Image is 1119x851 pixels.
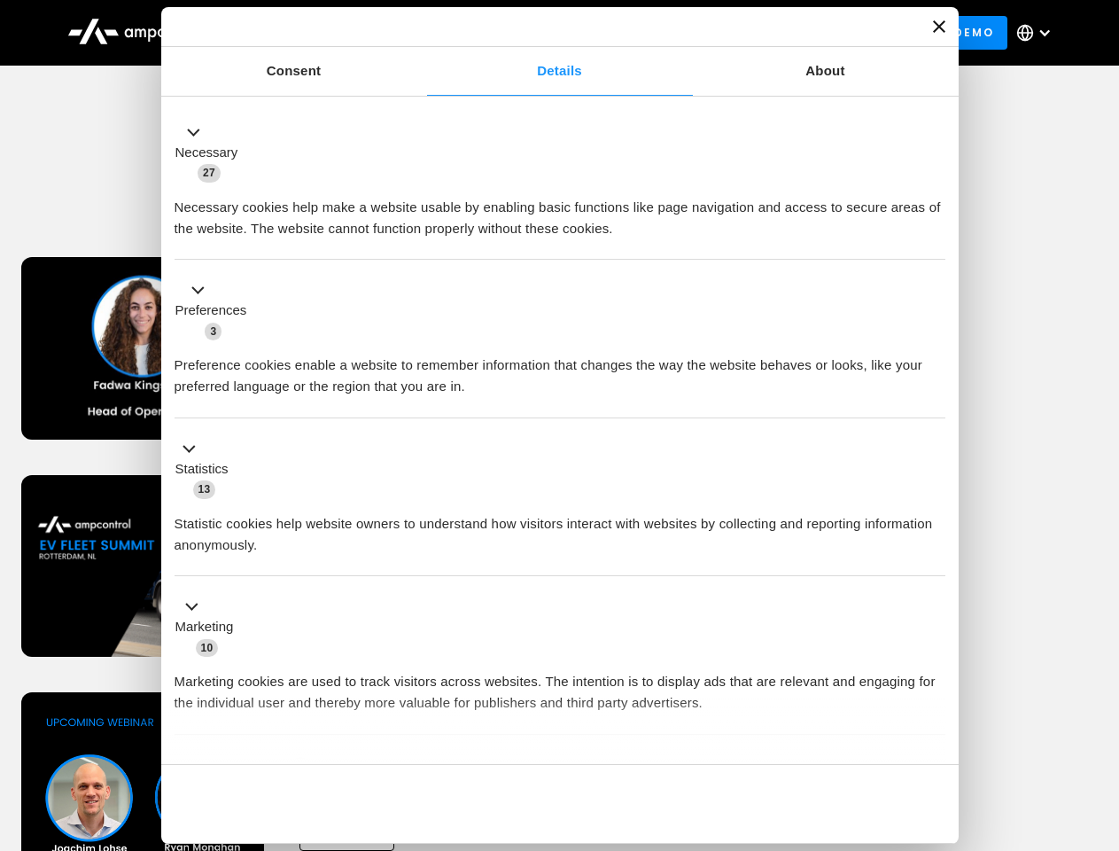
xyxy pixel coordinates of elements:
div: Marketing cookies are used to track visitors across websites. The intention is to display ads tha... [175,658,945,714]
div: Preference cookies enable a website to remember information that changes the way the website beha... [175,341,945,397]
button: Marketing (10) [175,597,245,659]
button: Statistics (13) [175,438,239,500]
label: Statistics [175,459,229,480]
span: 3 [205,323,221,340]
div: Statistic cookies help website owners to understand how visitors interact with websites by collec... [175,500,945,556]
button: Unclassified (2) [175,754,320,777]
span: 27 [198,164,221,182]
button: Close banner [933,20,945,33]
span: 13 [193,480,216,498]
span: 2 [292,757,309,775]
a: About [693,47,959,96]
h1: Upcoming Webinars [21,179,1099,222]
button: Necessary (27) [175,121,249,183]
label: Necessary [175,143,238,163]
label: Marketing [175,617,234,637]
span: 10 [196,639,219,657]
div: Necessary cookies help make a website usable by enabling basic functions like page navigation and... [175,183,945,239]
button: Okay [690,778,944,830]
a: Consent [161,47,427,96]
a: Details [427,47,693,96]
button: Preferences (3) [175,280,258,342]
label: Preferences [175,301,247,321]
